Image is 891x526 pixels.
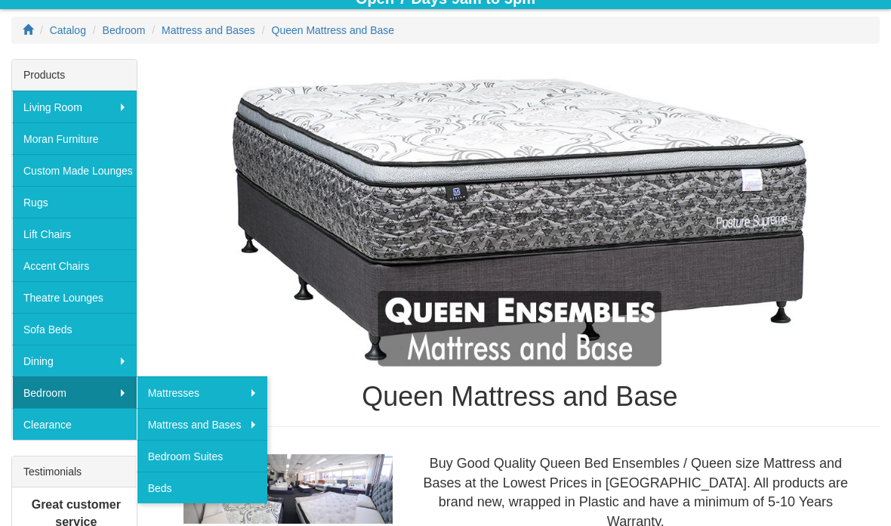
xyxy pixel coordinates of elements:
a: Bedroom [103,24,146,36]
a: Beds [137,472,268,503]
a: Mattress and Bases [137,408,268,440]
a: Rugs [12,186,137,218]
a: Lift Chairs [12,218,137,249]
a: Moran Furniture [12,122,137,154]
a: Bedroom Suites [137,440,268,472]
div: Testimonials [12,456,137,487]
a: Clearance [12,408,137,440]
div: Products [12,60,137,91]
h1: Queen Mattress and Base [160,382,880,412]
a: Accent Chairs [12,249,137,281]
img: Queen Mattress and Base [160,67,880,367]
a: Theatre Lounges [12,281,137,313]
img: Showroom [183,454,393,524]
a: Dining [12,345,137,376]
a: Mattress and Bases [162,24,255,36]
a: Bedroom [12,376,137,408]
a: Queen Mattress and Base [272,24,395,36]
a: Catalog [50,24,86,36]
a: Living Room [12,91,137,122]
a: Custom Made Lounges [12,154,137,186]
a: Sofa Beds [12,313,137,345]
a: Mattresses [137,376,268,408]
